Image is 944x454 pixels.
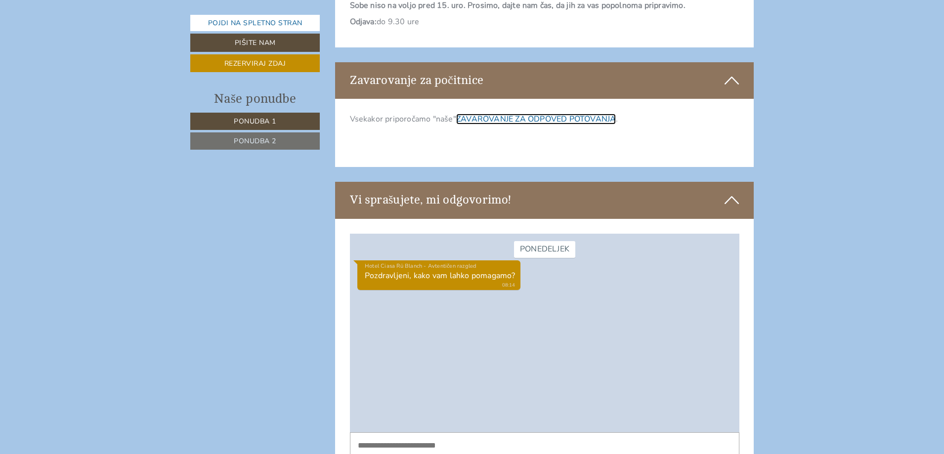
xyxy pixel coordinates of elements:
[15,29,127,36] font: Hotel Ciasa Rü Blanch - Avtentičen razgled
[377,16,419,27] font: do 9.30 ure
[349,264,374,274] font: Pošlji
[190,54,320,73] a: Rezerviraj zdaj
[350,193,511,206] font: Vi sprašujete, mi odgovorimo!
[235,39,276,48] font: Pišite nam
[350,74,483,87] font: Zavarovanje za počitnice
[170,10,219,21] font: ponedeljek
[190,34,320,52] a: Pišite nam
[208,18,302,28] font: Pojdi na spletno stran
[234,117,276,126] font: Ponudba 1
[616,114,618,124] font: .
[214,91,296,106] font: Naše ponudbe
[456,114,616,124] a: ZAVAROVANJE ZA ODPOVED POTOVANJA
[334,259,389,278] button: Pošlji
[350,114,456,124] font: Vsekakor priporočamo "naše"
[234,136,276,146] font: Ponudba 2
[224,59,286,68] font: Rezerviraj zdaj
[350,16,377,27] font: Odjava:
[15,37,166,47] font: Pozdravljeni, kako vam lahko pomagamo?
[190,15,320,31] a: Pojdi na spletno stran
[152,48,166,54] font: 08:14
